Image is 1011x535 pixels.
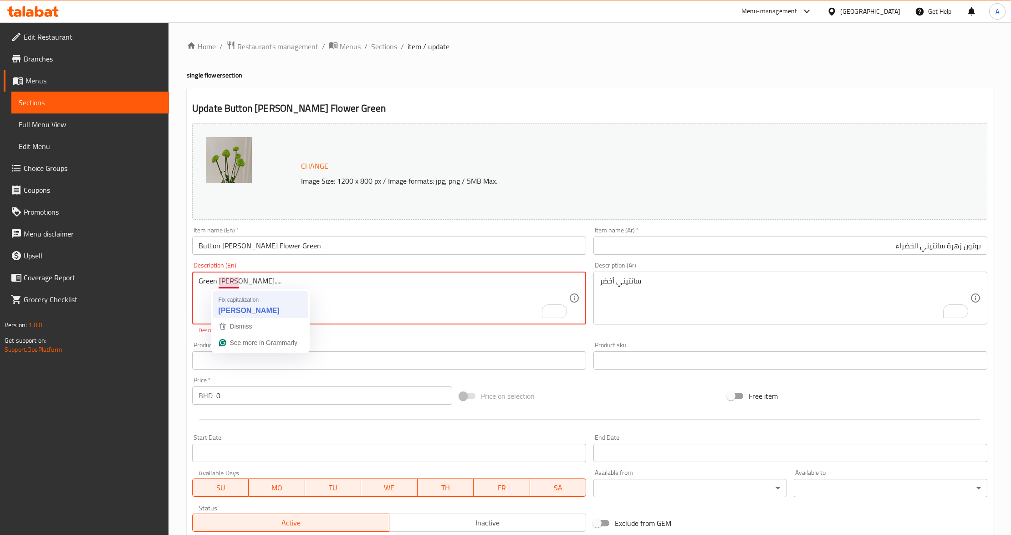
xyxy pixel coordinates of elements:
span: Choice Groups [24,163,162,174]
button: Active [192,514,389,532]
button: Change [297,157,332,175]
a: Menus [329,41,361,52]
a: Edit Restaurant [4,26,169,48]
span: Version: [5,319,27,331]
a: Menus [4,70,169,92]
span: A [996,6,999,16]
span: FR [477,481,526,494]
span: Coverage Report [24,272,162,283]
input: Please enter product sku [593,351,987,370]
span: Full Menu View [19,119,162,130]
span: Edit Restaurant [24,31,162,42]
span: Menus [26,75,162,86]
span: Exclude from GEM [615,518,671,529]
h4: single flower section [187,71,993,80]
h2: Update Button [PERSON_NAME] Flower Green [192,102,987,115]
span: TH [421,481,470,494]
a: Menu disclaimer [4,223,169,245]
span: MO [252,481,301,494]
a: Restaurants management [226,41,318,52]
nav: breadcrumb [187,41,993,52]
button: TU [305,478,361,497]
span: SU [196,481,245,494]
a: Branches [4,48,169,70]
p: Image Size: 1200 x 800 px / Image formats: jpg, png / 5MB Max. [297,175,873,186]
span: Branches [24,53,162,64]
a: Upsell [4,245,169,267]
span: Change [301,159,328,173]
li: / [401,41,404,52]
button: MO [249,478,305,497]
a: Choice Groups [4,157,169,179]
span: Restaurants management [237,41,318,52]
span: Coupons [24,185,162,195]
li: / [364,41,368,52]
span: Get support on: [5,334,46,346]
div: ​ [794,479,987,497]
input: Please enter product barcode [192,351,586,370]
div: [GEOGRAPHIC_DATA] [840,6,900,16]
a: Coverage Report [4,267,169,288]
span: Edit Menu [19,141,162,152]
button: SA [530,478,586,497]
a: Home [187,41,216,52]
a: Support.OpsPlatform [5,344,62,355]
a: Promotions [4,201,169,223]
button: Inactive [389,514,586,532]
span: SA [534,481,582,494]
span: 1.0.0 [28,319,42,331]
span: Price on selection [481,391,535,401]
li: / [322,41,325,52]
a: Full Menu View [11,113,169,135]
input: Enter name En [192,237,586,255]
textarea: To enrich screen reader interactions, please activate Accessibility in Grammarly extension settings [199,277,569,320]
input: Please enter price [216,386,452,405]
button: WE [361,478,417,497]
textarea: To enrich screen reader interactions, please activate Accessibility in Grammarly extension settings [600,277,970,320]
button: TH [418,478,474,497]
span: Free item [749,391,778,401]
a: Coupons [4,179,169,201]
span: Active [196,516,386,530]
a: Sections [11,92,169,113]
span: item / update [408,41,449,52]
span: WE [365,481,414,494]
span: Menu disclaimer [24,228,162,239]
input: Enter name Ar [593,237,987,255]
a: Sections [371,41,397,52]
span: Promotions [24,206,162,217]
button: SU [192,478,249,497]
a: Edit Menu [11,135,169,157]
span: Menus [340,41,361,52]
span: Inactive [393,516,582,530]
span: TU [309,481,357,494]
span: Sections [19,97,162,108]
span: Upsell [24,250,162,261]
span: Grocery Checklist [24,294,162,305]
img: button_santini_green638691194120426984.jpg [206,137,252,183]
p: Description should be unique from the name. [199,326,580,334]
div: ​ [593,479,786,497]
a: Grocery Checklist [4,288,169,310]
li: / [220,41,223,52]
p: BHD [199,390,213,401]
div: Menu-management [741,6,797,17]
button: FR [474,478,530,497]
